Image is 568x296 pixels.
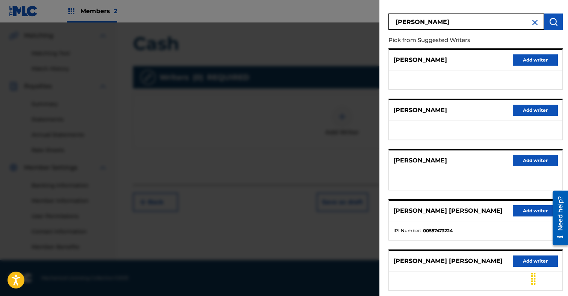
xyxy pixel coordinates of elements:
[388,32,520,48] p: Pick from Suggested Writers
[393,206,503,215] p: [PERSON_NAME] [PERSON_NAME]
[393,106,447,115] p: [PERSON_NAME]
[549,17,558,26] img: Search Works
[393,56,447,65] p: [PERSON_NAME]
[513,105,558,116] button: Add writer
[393,227,421,234] span: IPI Number :
[530,18,539,27] img: close
[530,260,568,296] iframe: Chat Widget
[393,156,447,165] p: [PERSON_NAME]
[513,54,558,66] button: Add writer
[513,155,558,166] button: Add writer
[114,8,117,15] span: 2
[9,6,38,17] img: MLC Logo
[527,267,539,290] div: Drag
[513,255,558,267] button: Add writer
[67,7,76,16] img: Top Rightsholders
[513,205,558,216] button: Add writer
[80,7,117,15] span: Members
[423,227,453,234] strong: 00557473224
[393,257,503,266] p: [PERSON_NAME] [PERSON_NAME]
[547,187,568,249] iframe: Resource Center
